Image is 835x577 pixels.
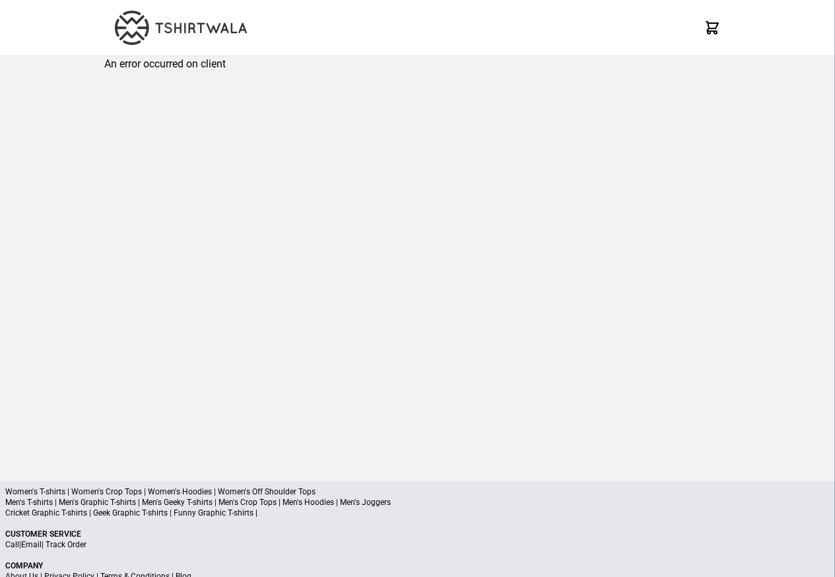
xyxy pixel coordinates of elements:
[115,11,247,45] img: TW-LOGO-400-104.png
[5,560,830,571] p: Company
[5,539,830,550] p: | |
[5,529,830,539] p: Customer Service
[5,486,830,497] p: Women's T-shirts | Women's Crop Tops | Women's Hoodies | Women's Off Shoulder Tops
[5,497,830,508] p: Men's T-shirts | Men's Graphic T-shirts | Men's Geeky T-shirts | Men's Crop Tops | Men's Hoodies ...
[21,540,42,549] a: Email
[5,508,830,518] p: Cricket Graphic T-shirts | Geek Graphic T-shirts | Funny Graphic T-shirts |
[104,56,731,72] p: An error occurred on client
[46,540,86,549] a: Track Order
[5,540,19,549] a: Call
